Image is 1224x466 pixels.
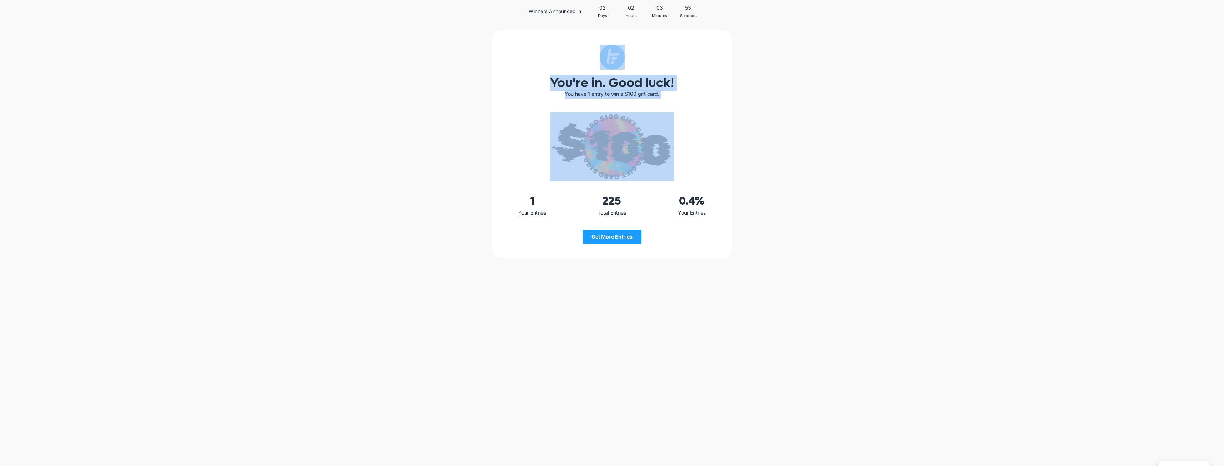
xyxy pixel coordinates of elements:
img: gift-card-callout [550,112,674,181]
div: Minutes [645,12,674,19]
span: Total Entries [579,210,645,215]
h2: You're in. Good luck! [500,77,725,90]
span: 225 [603,194,621,209]
span: 1 [530,194,535,209]
span: 0.4 [679,194,695,209]
span: Your Entries [500,210,565,215]
span: 02 [617,4,645,12]
div: % [659,195,724,207]
div: Hours [617,12,645,19]
span: 03 [645,4,674,12]
span: 53 [674,4,703,12]
span: Get More Entries [591,234,633,240]
div: Days [588,12,617,19]
p: You have 1 entry to win a $100 gift card. [500,90,725,99]
div: Seconds [674,12,703,19]
img: Subtract [600,45,625,70]
span: Your Entries [659,210,724,215]
p: Winners Announced in [500,7,581,16]
span: 02 [588,4,617,12]
a: Get More Entries [583,230,641,244]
